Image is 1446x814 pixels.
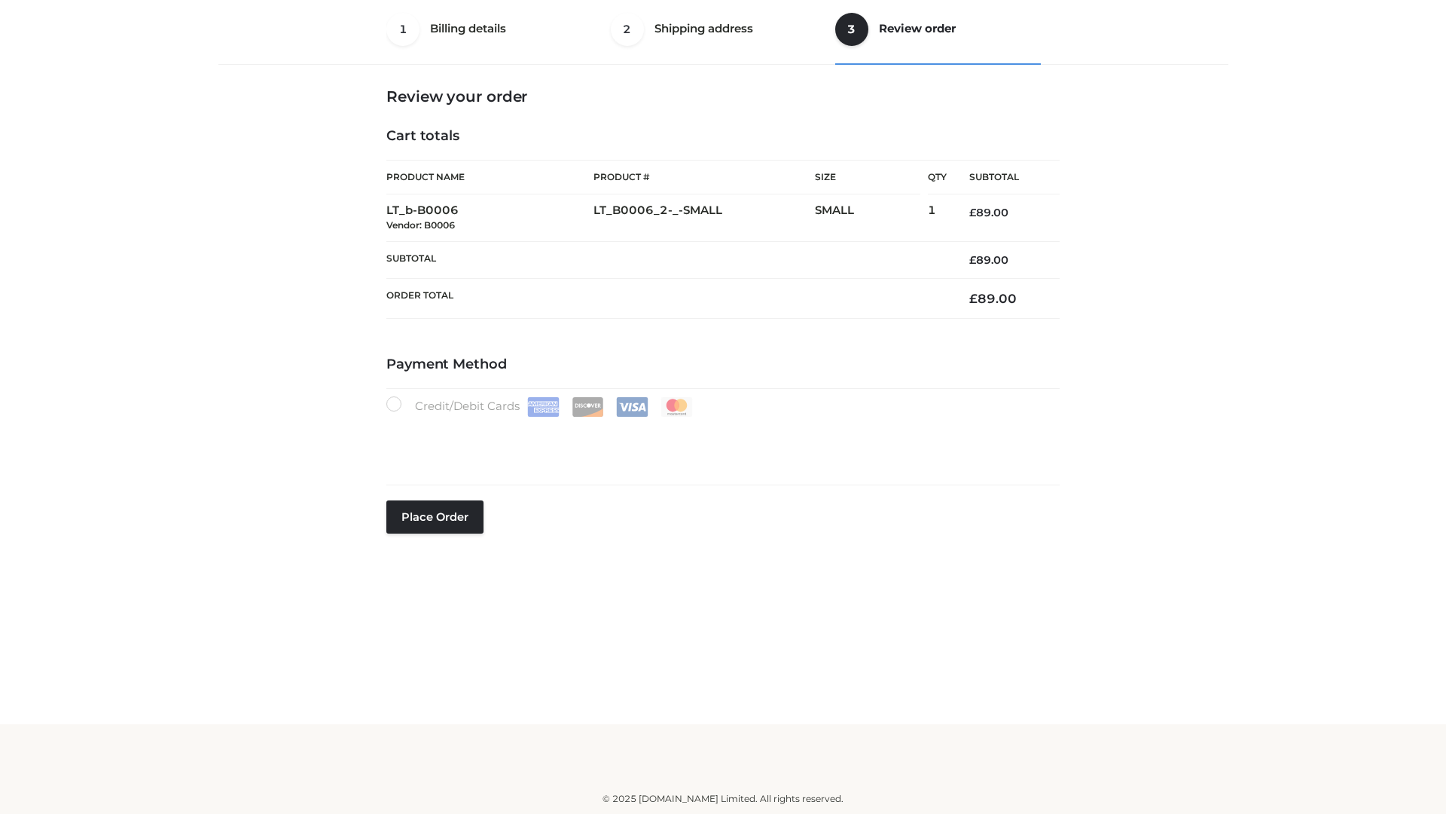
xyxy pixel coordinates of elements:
th: Product Name [386,160,593,194]
small: Vendor: B0006 [386,219,455,231]
th: Product # [593,160,815,194]
span: £ [969,206,976,219]
h4: Cart totals [386,128,1060,145]
img: Visa [616,397,648,417]
img: Mastercard [660,397,693,417]
td: 1 [928,194,947,242]
th: Order Total [386,279,947,319]
th: Subtotal [947,161,1060,194]
img: Discover [572,397,604,417]
iframe: Secure payment input frame [383,414,1057,469]
h4: Payment Method [386,357,1060,373]
td: LT_b-B0006 [386,194,593,242]
td: SMALL [815,194,928,242]
bdi: 89.00 [969,253,1008,267]
h3: Review your order [386,87,1060,106]
td: LT_B0006_2-_-SMALL [593,194,815,242]
bdi: 89.00 [969,291,1017,306]
th: Qty [928,160,947,194]
th: Subtotal [386,241,947,278]
div: © 2025 [DOMAIN_NAME] Limited. All rights reserved. [224,791,1222,806]
span: £ [969,291,978,306]
th: Size [815,161,920,194]
span: £ [969,253,976,267]
img: Amex [527,397,560,417]
button: Place order [386,500,484,534]
label: Credit/Debit Cards [386,396,694,417]
bdi: 89.00 [969,206,1008,219]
